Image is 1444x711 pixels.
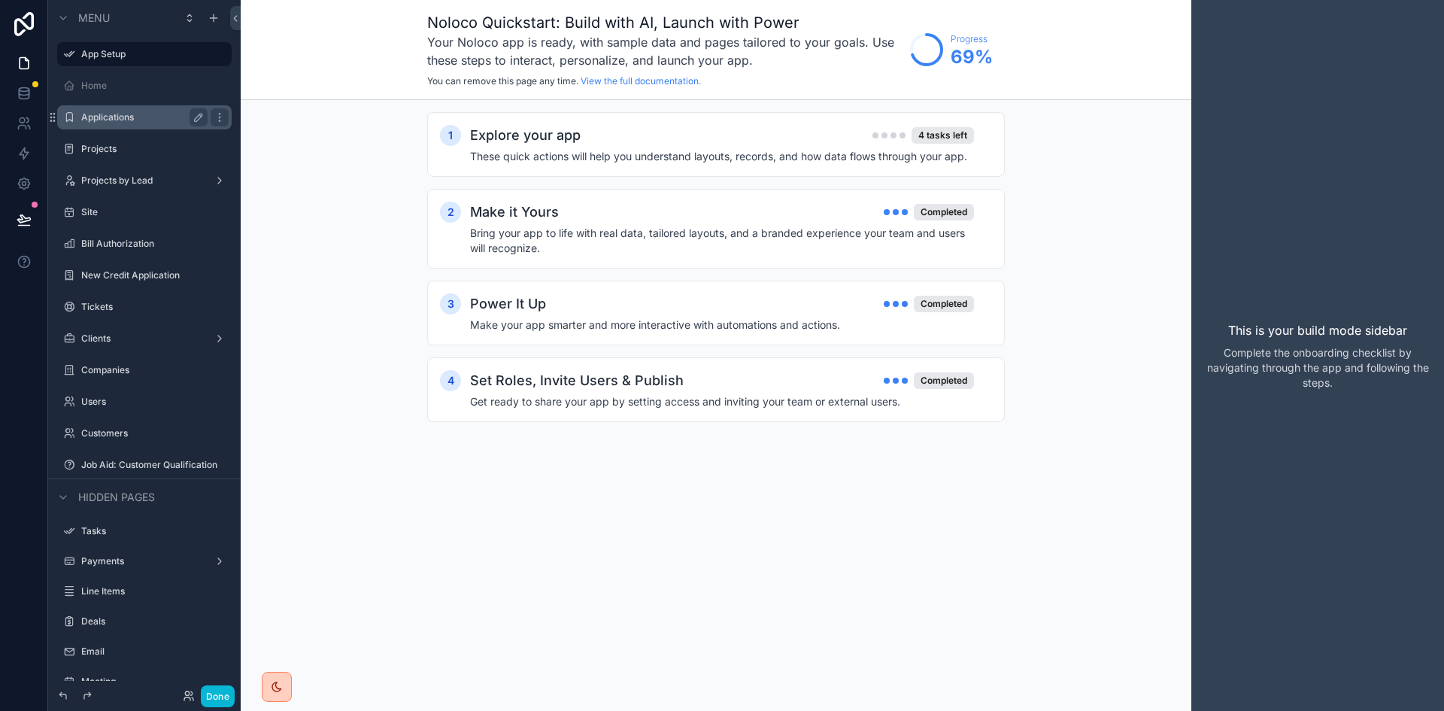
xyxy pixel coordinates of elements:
p: Complete the onboarding checklist by navigating through the app and following the steps. [1203,345,1432,390]
label: Deals [81,615,229,627]
label: Home [81,80,229,92]
label: App Setup [81,48,223,60]
span: 69 % [951,45,993,69]
a: View the full documentation. [581,75,701,87]
label: Tickets [81,301,229,313]
label: Line Items [81,585,229,597]
label: Tasks [81,525,229,537]
label: Clients [81,333,208,345]
button: Done [201,685,235,707]
h3: Your Noloco app is ready, with sample data and pages tailored to your goals. Use these steps to i... [427,33,902,69]
label: Applications [81,111,202,123]
h1: Noloco Quickstart: Build with AI, Launch with Power [427,12,902,33]
label: Payments [81,555,208,567]
span: Progress [951,33,993,45]
label: Site [81,206,229,218]
label: Projects by Lead [81,175,208,187]
label: Projects [81,143,229,155]
label: Users [81,396,229,408]
label: Bill Authorization [81,238,229,250]
label: Email [81,646,229,658]
p: This is your build mode sidebar [1228,321,1407,339]
label: Customers [81,427,229,439]
span: You can remove this page any time. [427,75,578,87]
label: Job Aid: Customer Qualification [81,459,229,471]
span: Menu [78,11,110,26]
label: Companies [81,364,229,376]
span: Hidden pages [78,490,155,505]
label: Meeting [81,676,229,688]
label: New Credit Application [81,269,229,281]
